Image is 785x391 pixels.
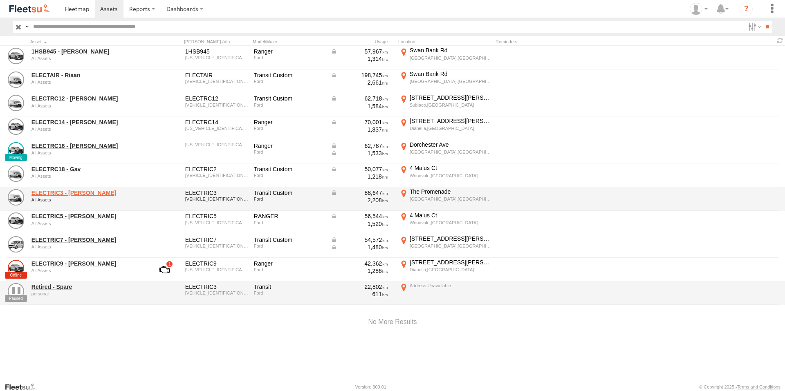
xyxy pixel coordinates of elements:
a: View Asset Details [8,260,24,276]
label: Click to View Current Location [398,235,492,257]
div: The Promenade [410,188,491,195]
div: 1,520 [331,220,388,228]
div: [GEOGRAPHIC_DATA],[GEOGRAPHIC_DATA] [410,55,491,61]
div: Data from Vehicle CANbus [331,118,388,126]
label: Click to View Current Location [398,47,492,69]
a: ELECTRC12 - [PERSON_NAME] [31,95,144,102]
div: Ford [254,267,325,272]
a: 1HSB945 - [PERSON_NAME] [31,48,144,55]
div: Ford [254,290,325,295]
label: Search Query [24,21,30,33]
div: WF0YXXTTGYMJ86128 [185,173,248,178]
a: ELECTRIC7 - [PERSON_NAME] [31,236,144,244]
div: Data from Vehicle CANbus [331,236,388,244]
div: [STREET_ADDRESS][PERSON_NAME] [410,259,491,266]
div: ELECTRC14 [185,118,248,126]
div: Click to Sort [30,39,145,45]
div: WF0YXXTTGYLS21315 [185,290,248,295]
div: undefined [31,268,144,273]
div: [STREET_ADDRESS][PERSON_NAME] [410,117,491,125]
div: Transit [254,283,325,290]
div: Ford [254,244,325,248]
div: Model/Make [253,39,326,45]
div: Data from Vehicle CANbus [331,189,388,197]
div: Ford [254,103,325,107]
div: Ford [254,150,325,154]
label: Click to View Current Location [398,94,492,116]
div: ELECTAIR [185,71,248,79]
a: View Asset Details [8,165,24,182]
div: ELECTRIC3 [185,189,248,197]
a: View Asset with Fault/s [149,260,179,279]
div: [PERSON_NAME]./Vin [184,39,249,45]
div: ELECTRIC2 [185,165,248,173]
a: ELECTRIC9 - [PERSON_NAME] [31,260,144,267]
div: Woodvale,[GEOGRAPHIC_DATA] [410,220,491,226]
div: ELECTRIC9 [185,260,248,267]
div: Data from Vehicle CANbus [331,165,388,173]
div: undefined [31,197,144,202]
a: View Asset Details [8,236,24,252]
div: Data from Vehicle CANbus [331,244,388,251]
img: fleetsu-logo-horizontal.svg [8,3,51,14]
label: Click to View Current Location [398,70,492,92]
div: [STREET_ADDRESS][PERSON_NAME] [410,235,491,242]
div: Woodvale,[GEOGRAPHIC_DATA] [410,173,491,179]
div: Subiaco,[GEOGRAPHIC_DATA] [410,102,491,108]
div: Wayne Betts [687,3,711,15]
a: Terms and Conditions [737,384,781,389]
div: 611 [331,290,388,298]
a: Retired - Spare [31,283,144,290]
div: Ford [254,197,325,201]
div: Transit Custom [254,189,325,197]
div: MNACMEF70PW281940 [185,142,248,147]
span: Refresh [775,37,785,45]
div: undefined [31,291,144,296]
div: undefined [31,244,144,249]
a: View Asset Details [8,212,24,229]
div: Version: 309.01 [355,384,386,389]
a: ELECTRIC5 - [PERSON_NAME] [31,212,144,220]
div: 2,208 [331,197,388,204]
div: 1,314 [331,55,388,63]
a: ELECTRC16 - [PERSON_NAME] [31,142,144,150]
div: Data from Vehicle CANbus [331,95,388,102]
div: ELECTRIC5 [185,212,248,220]
div: 4 Malus Ct [410,164,491,172]
label: Click to View Current Location [398,259,492,281]
div: 4 Malus Ct [410,212,491,219]
div: 1,286 [331,267,388,275]
a: ELECTRIC3 - [PERSON_NAME] [31,189,144,197]
div: Location [398,39,492,45]
label: Click to View Current Location [398,282,492,304]
div: Data from Vehicle CANbus [331,212,388,220]
label: Click to View Current Location [398,188,492,210]
div: Dianella,[GEOGRAPHIC_DATA] [410,125,491,131]
a: View Asset Details [8,283,24,299]
div: Ranger [254,118,325,126]
a: ELECTAIR - Riaan [31,71,144,79]
div: Swan Bank Rd [410,70,491,78]
a: View Asset Details [8,71,24,88]
div: 1,218 [331,173,388,180]
a: Visit our Website [4,383,42,391]
div: undefined [31,103,144,108]
div: [GEOGRAPHIC_DATA],[GEOGRAPHIC_DATA] [410,196,491,202]
label: Click to View Current Location [398,141,492,163]
div: MNAUMAF80GW574265 [185,126,248,131]
div: undefined [31,56,144,61]
div: [STREET_ADDRESS][PERSON_NAME] [410,94,491,101]
a: ELECTRC18 - Gav [31,165,144,173]
a: ELECTRC14 - [PERSON_NAME] [31,118,144,126]
div: RANGER [254,212,325,220]
a: View Asset Details [8,189,24,206]
div: WF0YXXTTGYLS21315 [185,103,248,107]
a: View Asset Details [8,142,24,159]
div: [GEOGRAPHIC_DATA],[GEOGRAPHIC_DATA] [410,243,491,249]
div: Ford [254,220,325,225]
div: Ford [254,55,325,60]
a: View Asset Details [8,48,24,64]
div: undefined [31,221,144,226]
div: Ford [254,126,325,131]
a: View Asset Details [8,118,24,135]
